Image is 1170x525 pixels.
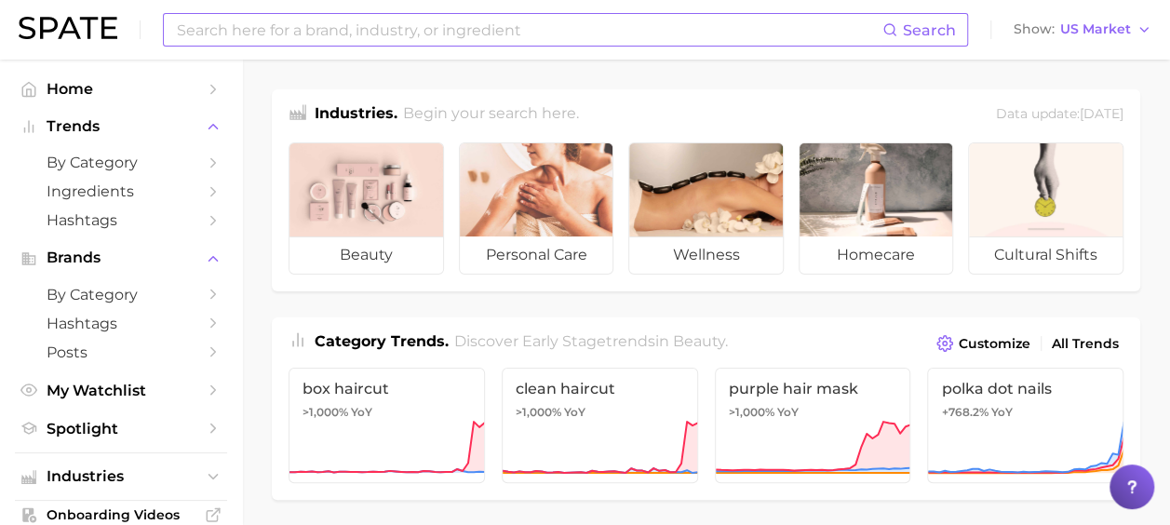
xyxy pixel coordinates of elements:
[990,405,1012,420] span: YoY
[996,102,1123,128] div: Data update: [DATE]
[47,211,195,229] span: Hashtags
[729,380,897,397] span: purple hair mask
[47,343,195,361] span: Posts
[47,118,195,135] span: Trends
[403,102,579,128] h2: Begin your search here.
[927,368,1123,483] a: polka dot nails+768.2% YoY
[673,332,725,350] span: beauty
[47,182,195,200] span: Ingredients
[19,17,117,39] img: SPATE
[47,506,195,523] span: Onboarding Videos
[289,142,444,275] a: beauty
[777,405,799,420] span: YoY
[564,405,585,420] span: YoY
[15,280,227,309] a: by Category
[15,177,227,206] a: Ingredients
[800,236,953,274] span: homecare
[47,315,195,332] span: Hashtags
[351,405,372,420] span: YoY
[941,380,1109,397] span: polka dot nails
[47,249,195,266] span: Brands
[1052,336,1119,352] span: All Trends
[15,414,227,443] a: Spotlight
[303,405,348,419] span: >1,000%
[1060,24,1131,34] span: US Market
[1047,331,1123,357] a: All Trends
[15,244,227,272] button: Brands
[941,405,988,419] span: +768.2%
[516,405,561,419] span: >1,000%
[15,376,227,405] a: My Watchlist
[460,236,613,274] span: personal care
[315,102,397,128] h1: Industries.
[516,380,684,397] span: clean haircut
[1014,24,1055,34] span: Show
[47,154,195,171] span: by Category
[47,382,195,399] span: My Watchlist
[932,330,1035,357] button: Customize
[15,206,227,235] a: Hashtags
[289,368,485,483] a: box haircut>1,000% YoY
[969,236,1123,274] span: cultural shifts
[629,236,783,274] span: wellness
[729,405,774,419] span: >1,000%
[315,332,449,350] span: Category Trends .
[903,21,956,39] span: Search
[47,420,195,437] span: Spotlight
[15,148,227,177] a: by Category
[175,14,882,46] input: Search here for a brand, industry, or ingredient
[715,368,911,483] a: purple hair mask>1,000% YoY
[454,332,728,350] span: Discover Early Stage trends in .
[628,142,784,275] a: wellness
[1009,18,1156,42] button: ShowUS Market
[47,468,195,485] span: Industries
[799,142,954,275] a: homecare
[459,142,614,275] a: personal care
[47,80,195,98] span: Home
[959,336,1030,352] span: Customize
[15,113,227,141] button: Trends
[502,368,698,483] a: clean haircut>1,000% YoY
[15,74,227,103] a: Home
[15,463,227,491] button: Industries
[303,380,471,397] span: box haircut
[47,286,195,303] span: by Category
[15,338,227,367] a: Posts
[289,236,443,274] span: beauty
[15,309,227,338] a: Hashtags
[968,142,1123,275] a: cultural shifts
